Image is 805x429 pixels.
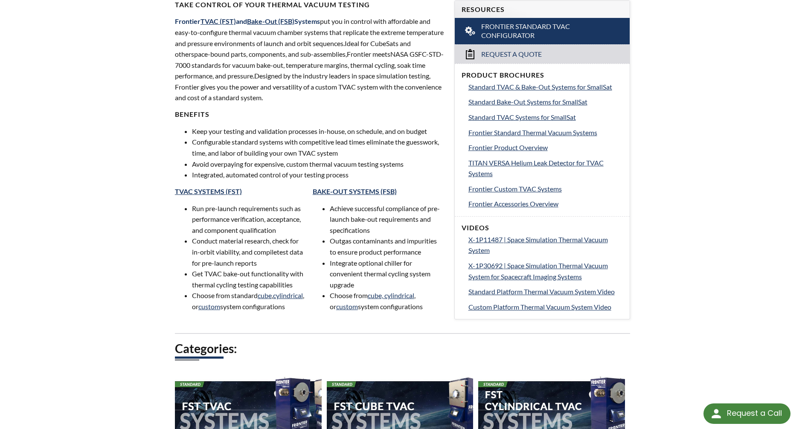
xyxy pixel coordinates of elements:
span: Frontier and Systems [175,17,320,25]
a: TITAN VERSA Helium Leak Detector for TVAC Systems [468,157,623,179]
a: Frontier Standard Thermal Vacuum Systems [468,127,623,138]
a: TVAC SYSTEMS (FST) [175,187,242,195]
a: Standard Bake-Out Systems for SmallSat [468,96,623,107]
img: round button [709,407,723,420]
div: Request a Call [727,403,782,423]
a: Standard TVAC Systems for SmallSat [468,112,623,123]
li: Avoid overpaying for expensive, custom thermal vacuum testing systems [192,159,444,170]
span: test data for pre-launch reports [192,248,303,267]
p: put you in control with affordable and easy-to-configure thermal vacuum chamber systems that repl... [175,16,444,103]
li: Choose from , or system configurations [330,290,444,312]
span: NASA GSFC-STD-7000 standards for vacuum bake-out, temperature margins, thermal cycling, soak time... [175,50,444,80]
a: custom [336,302,358,310]
a: X-1P11487 | Space Simulation Thermal Vacuum System [468,234,623,256]
a: Request a Quote [455,44,630,64]
a: cylindrical [273,291,303,299]
a: cube, cylindrical [368,291,414,299]
h4: Take Control of Your Thermal Vacuum Testing [175,0,444,9]
li: Integrate optional chiller for convenient thermal cycling system upgrade [330,258,444,290]
span: Standard TVAC & Bake-Out Systems for SmallSat [468,83,612,91]
li: Configurable standard systems with competitive lead times eliminate the guesswork, time, and labo... [192,136,444,158]
span: Conduct material research, check for in-orbit viability, and compile [192,237,299,256]
span: Standard TVAC Systems for SmallSat [468,113,576,121]
h4: Videos [462,223,623,232]
li: Achieve successful compliance of pre-launch bake-out requirements and specifications [330,203,444,236]
a: Standard Platform Thermal Vacuum System Video [468,286,623,297]
span: space-bound parts, components, and sub-assemblies, [191,50,347,58]
span: Custom Platform Thermal Vacuum System Video [468,303,611,311]
li: Integrated, automated control of your testing process [192,169,444,180]
li: Choose from standard , , or system configurations [192,290,306,312]
li: Get TVAC bake-out functionality with thermal cycling testing capabilities [192,268,306,290]
span: Designed by the industry leaders in space simulation testing, Frontier gives you the power and ve... [175,72,442,101]
a: Frontier Standard TVAC Configurator [455,18,630,44]
li: Keep your testing and validation processes in-house, on schedule, and on budget [192,126,444,137]
span: Frontier Standard TVAC Configurator [481,22,605,40]
div: Request a Call [703,403,790,424]
a: Bake-Out (FSB) [247,17,294,25]
span: TITAN VERSA Helium Leak Detector for TVAC Systems [468,159,604,178]
span: Frontier Product Overview [468,143,548,151]
a: Standard TVAC & Bake-Out Systems for SmallSat [468,81,623,93]
span: X-1P30692 | Space Simulation Thermal Vacuum System for Spacecraft Imaging Systems [468,261,608,281]
a: cube [258,291,272,299]
h4: Product Brochures [462,71,623,80]
h4: BENEFITS [175,110,444,119]
span: Id [345,39,351,47]
a: TVAC (FST) [201,17,236,25]
span: X-1P11487 | Space Simulation Thermal Vacuum System [468,235,608,255]
span: Standard Bake-Out Systems for SmallSat [468,98,587,106]
a: Frontier Custom TVAC Systems [468,183,623,194]
a: Frontier Accessories Overview [468,198,623,209]
span: Frontier Custom TVAC Systems [468,185,562,193]
h4: Resources [462,5,623,14]
span: Request a Quote [481,50,542,59]
a: custom [198,302,220,310]
li: Run pre-launch requirements such as performance verification, acceptance, and component qualifica... [192,203,306,236]
a: BAKE-OUT SYSTEMS (FSB) [313,187,397,195]
a: X-1P30692 | Space Simulation Thermal Vacuum System for Spacecraft Imaging Systems [468,260,623,282]
span: xtreme temperature and pressure environments of launch and orbit sequences. eal for CubeSats and ... [175,28,444,58]
span: Standard Platform Thermal Vacuum System Video [468,287,615,296]
span: Frontier Standard Thermal Vacuum Systems [468,128,597,136]
span: Frontier Accessories Overview [468,200,558,208]
a: Custom Platform Thermal Vacuum System Video [468,301,623,313]
li: Outgas contaminants and impurities to ensure product performance [330,235,444,257]
h2: Categories: [175,341,630,357]
a: Frontier Product Overview [468,142,623,153]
